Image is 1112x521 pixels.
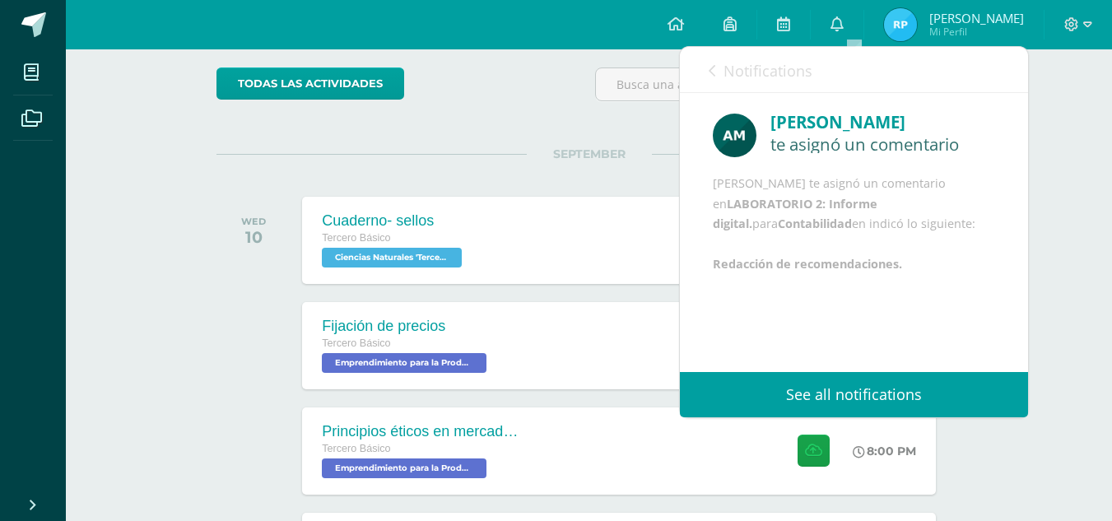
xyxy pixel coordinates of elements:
[322,353,486,373] span: Emprendimiento para la Productividad 'Tercero Básico A'
[241,227,266,247] div: 10
[723,61,812,81] span: Notifications
[241,216,266,227] div: WED
[853,444,916,458] div: 8:00 PM
[322,248,462,267] span: Ciencias Naturales 'Tercero Básico A'
[322,458,486,478] span: Emprendimiento para la Productividad 'Tercero Básico A'
[713,114,756,157] img: 6e92675d869eb295716253c72d38e6e7.png
[929,10,1024,26] span: [PERSON_NAME]
[322,318,491,335] div: Fijación de precios
[322,443,390,454] span: Tercero Básico
[322,212,466,230] div: Cuaderno- sellos
[929,25,1024,39] span: Mi Perfil
[770,109,995,135] div: [PERSON_NAME]
[322,423,519,440] div: Principios éticos en mercadotecnia y publicidad
[596,68,961,100] input: Busca una actividad próxima aquí...
[322,337,390,349] span: Tercero Básico
[216,67,404,100] a: todas las Actividades
[713,196,877,231] b: LABORATORIO 2: Informe digital.
[778,216,852,231] b: Contabilidad
[770,135,995,153] div: te asignó un comentario
[680,372,1028,417] a: See all notifications
[713,256,902,272] b: Redacción de recomendaciones.
[527,147,652,161] span: SEPTEMBER
[884,8,917,41] img: 8852d793298ce42c45ad4d363d235675.png
[322,232,390,244] span: Tercero Básico
[713,174,995,274] div: [PERSON_NAME] te asignó un comentario en para en indicó lo siguiente:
